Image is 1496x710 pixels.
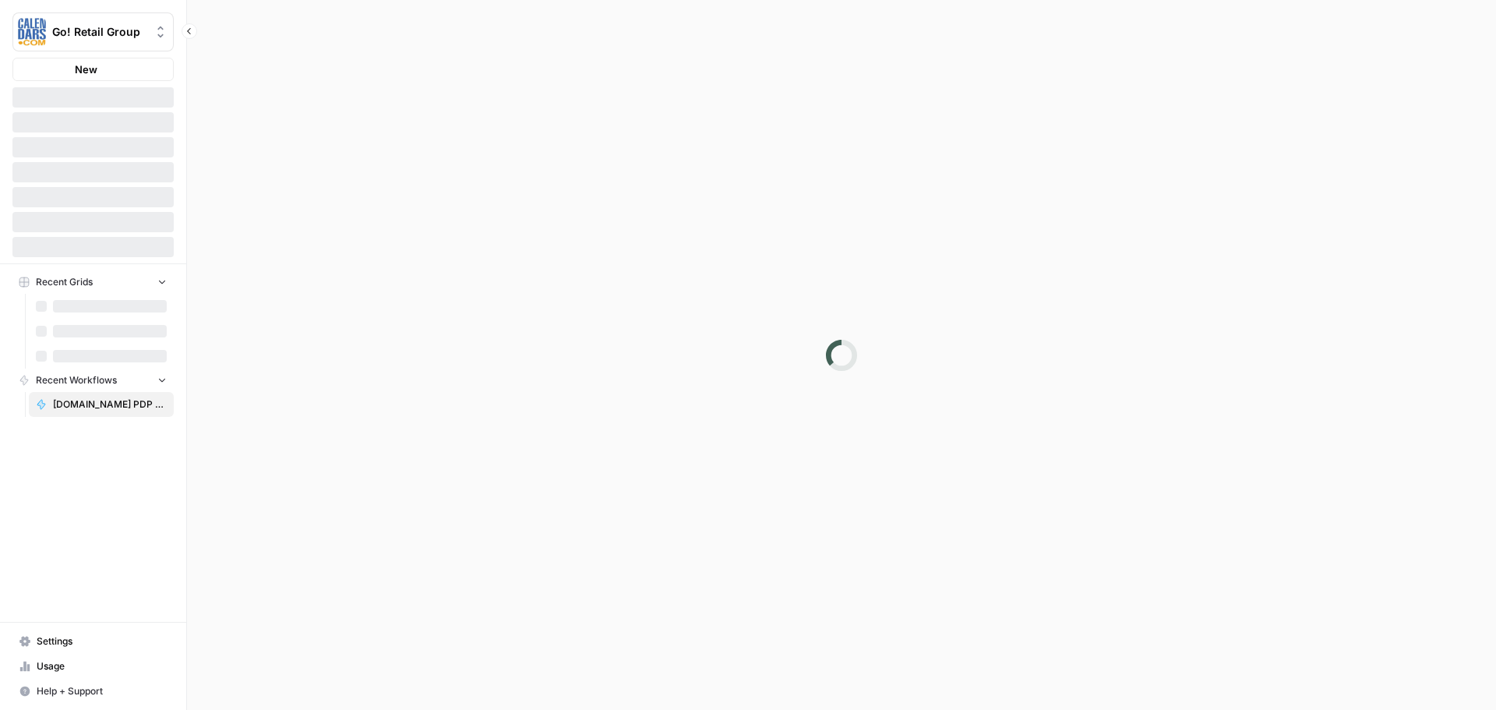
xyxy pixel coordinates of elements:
[75,62,97,77] span: New
[36,373,117,387] span: Recent Workflows
[37,634,167,648] span: Settings
[37,684,167,698] span: Help + Support
[12,369,174,392] button: Recent Workflows
[18,18,46,46] img: Go! Retail Group Logo
[53,397,167,412] span: [DOMAIN_NAME] PDP Enrichment
[37,659,167,673] span: Usage
[29,392,174,417] a: [DOMAIN_NAME] PDP Enrichment
[12,270,174,294] button: Recent Grids
[12,679,174,704] button: Help + Support
[12,58,174,81] button: New
[52,24,146,40] span: Go! Retail Group
[36,275,93,289] span: Recent Grids
[12,629,174,654] a: Settings
[12,654,174,679] a: Usage
[12,12,174,51] button: Workspace: Go! Retail Group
